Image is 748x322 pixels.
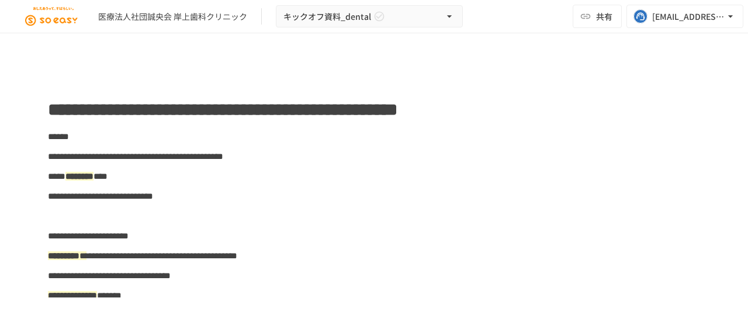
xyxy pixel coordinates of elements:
button: 共有 [573,5,622,28]
span: キックオフ資料_dental [283,9,371,24]
div: [EMAIL_ADDRESS][DOMAIN_NAME] [652,9,725,24]
button: [EMAIL_ADDRESS][DOMAIN_NAME] [626,5,743,28]
span: 共有 [596,10,612,23]
img: JEGjsIKIkXC9kHzRN7titGGb0UF19Vi83cQ0mCQ5DuX [14,7,89,26]
div: 医療法人社団誠央会 岸上歯科クリニック [98,11,247,23]
button: キックオフ資料_dental [276,5,463,28]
